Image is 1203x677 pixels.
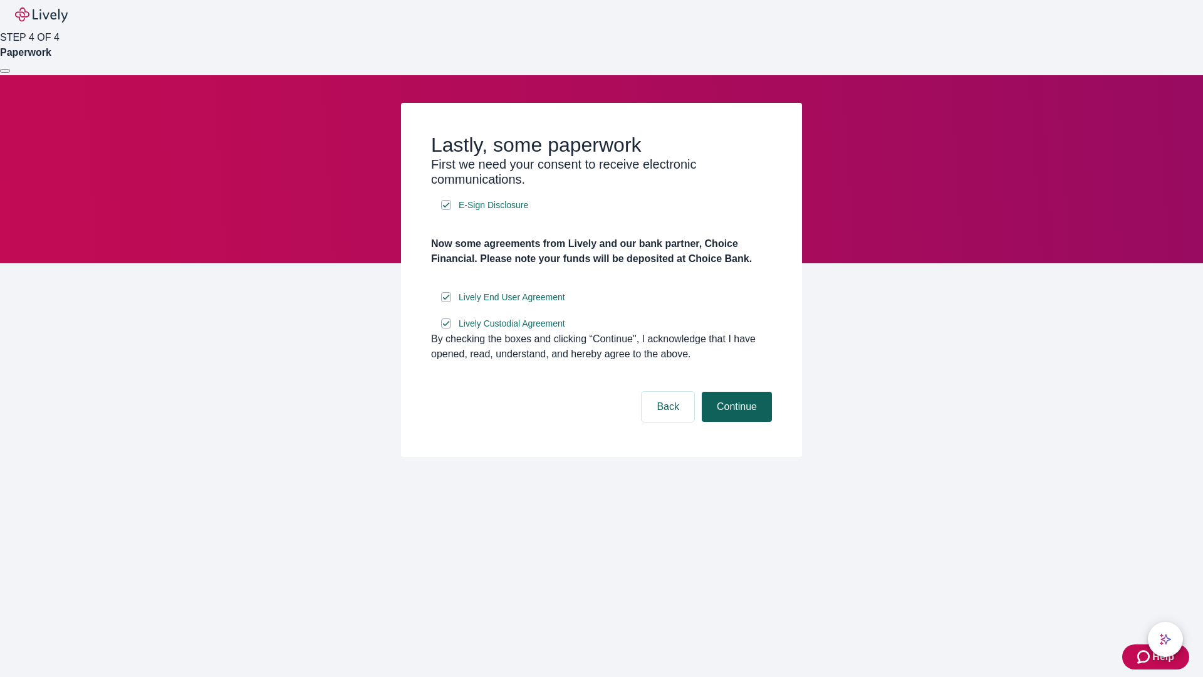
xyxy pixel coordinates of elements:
[459,291,565,304] span: Lively End User Agreement
[1159,633,1172,646] svg: Lively AI Assistant
[1137,649,1152,664] svg: Zendesk support icon
[431,133,772,157] h2: Lastly, some paperwork
[1122,644,1189,669] button: Zendesk support iconHelp
[642,392,694,422] button: Back
[702,392,772,422] button: Continue
[459,199,528,212] span: E-Sign Disclosure
[15,8,68,23] img: Lively
[456,197,531,213] a: e-sign disclosure document
[459,317,565,330] span: Lively Custodial Agreement
[456,316,568,332] a: e-sign disclosure document
[431,236,772,266] h4: Now some agreements from Lively and our bank partner, Choice Financial. Please note your funds wi...
[456,290,568,305] a: e-sign disclosure document
[1148,622,1183,657] button: chat
[431,157,772,187] h3: First we need your consent to receive electronic communications.
[431,332,772,362] div: By checking the boxes and clicking “Continue", I acknowledge that I have opened, read, understand...
[1152,649,1174,664] span: Help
